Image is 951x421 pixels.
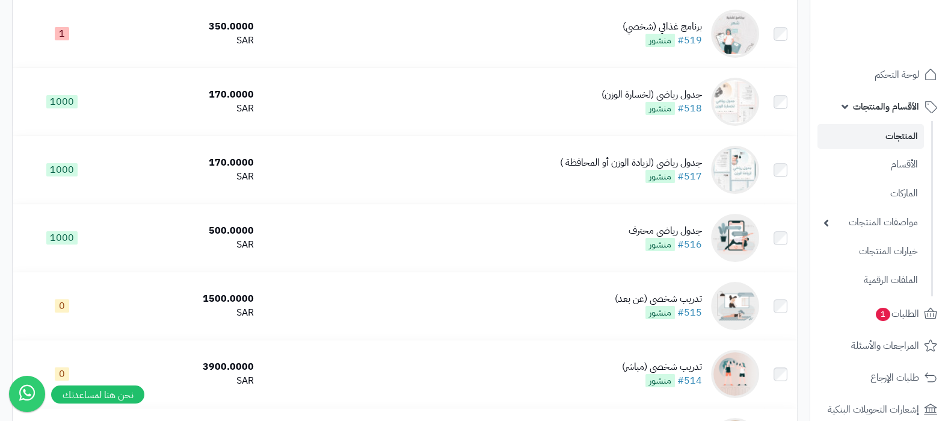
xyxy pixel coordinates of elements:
div: SAR [117,374,254,388]
span: 0 [55,299,69,313]
img: جدول رياضي (لزيادة الوزن أو المحافظة ) [711,146,759,194]
span: 1000 [46,163,78,176]
span: 1 [55,27,69,40]
div: 3900.0000 [117,360,254,374]
a: #514 [677,373,702,388]
span: 1000 [46,95,78,108]
span: منشور [645,238,675,251]
span: المراجعات والأسئلة [851,337,919,354]
span: الطلبات [875,305,919,322]
span: منشور [645,374,675,387]
div: تدريب شخصي (مباشر) [622,360,702,374]
div: جدول رياضي (لزيادة الوزن أو المحافظة ) [560,156,702,170]
img: تدريب شخصي (مباشر) [711,350,759,398]
div: SAR [117,102,254,116]
span: 1000 [46,231,78,245]
span: إشعارات التحويلات البنكية [828,401,919,418]
div: SAR [117,238,254,252]
div: 500.0000 [117,224,254,238]
img: logo-2.png [869,34,940,59]
img: جدول رياضي (لخسارة الوزن) [711,78,759,126]
img: جدول رياضي محترف [711,214,759,262]
a: #517 [677,169,702,184]
span: 0 [55,367,69,381]
img: برنامج غذائي (شخصي) [711,10,759,58]
span: منشور [645,34,675,47]
a: المنتجات [817,124,924,149]
span: 1 [876,308,890,321]
div: 170.0000 [117,88,254,102]
div: 170.0000 [117,156,254,170]
a: #515 [677,305,702,320]
span: طلبات الإرجاع [870,369,919,386]
div: برنامج غذائي (شخصي) [623,20,702,34]
a: المراجعات والأسئلة [817,331,944,360]
span: منشور [645,170,675,183]
span: لوحة التحكم [875,66,919,83]
a: #519 [677,33,702,48]
span: منشور [645,306,675,319]
div: 350.0000 [117,20,254,34]
div: SAR [117,34,254,48]
span: الأقسام والمنتجات [853,98,919,115]
a: خيارات المنتجات [817,239,924,264]
a: الأقسام [817,152,924,178]
a: لوحة التحكم [817,60,944,89]
a: الماركات [817,181,924,207]
div: SAR [117,306,254,320]
div: جدول رياضي محترف [629,224,702,238]
img: تدريب شخصي (عن بعد) [711,282,759,330]
a: #516 [677,237,702,252]
div: 1500.0000 [117,292,254,306]
div: جدول رياضي (لخسارة الوزن) [602,88,702,102]
a: مواصفات المنتجات [817,210,924,235]
a: الملفات الرقمية [817,267,924,293]
div: SAR [117,170,254,184]
div: تدريب شخصي (عن بعد) [615,292,702,306]
a: #518 [677,101,702,116]
a: الطلبات1 [817,299,944,328]
span: منشور [645,102,675,115]
a: طلبات الإرجاع [817,363,944,392]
